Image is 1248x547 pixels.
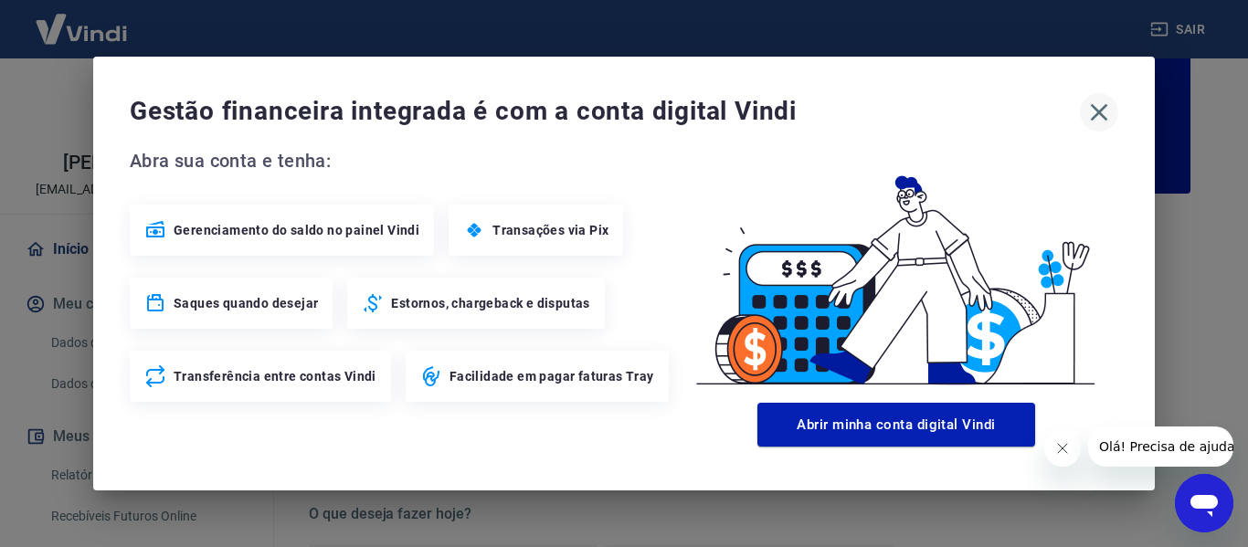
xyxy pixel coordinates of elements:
span: Olá! Precisa de ajuda? [11,13,153,27]
img: Good Billing [674,146,1118,395]
span: Transações via Pix [492,221,608,239]
span: Gestão financeira integrada é com a conta digital Vindi [130,93,1080,130]
span: Transferência entre contas Vindi [174,367,376,385]
iframe: Fechar mensagem [1044,430,1081,467]
iframe: Botão para abrir a janela de mensagens [1175,474,1233,532]
span: Abra sua conta e tenha: [130,146,674,175]
span: Saques quando desejar [174,294,318,312]
iframe: Mensagem da empresa [1088,426,1233,467]
span: Gerenciamento do saldo no painel Vindi [174,221,419,239]
button: Abrir minha conta digital Vindi [757,403,1035,447]
span: Facilidade em pagar faturas Tray [449,367,654,385]
span: Estornos, chargeback e disputas [391,294,589,312]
